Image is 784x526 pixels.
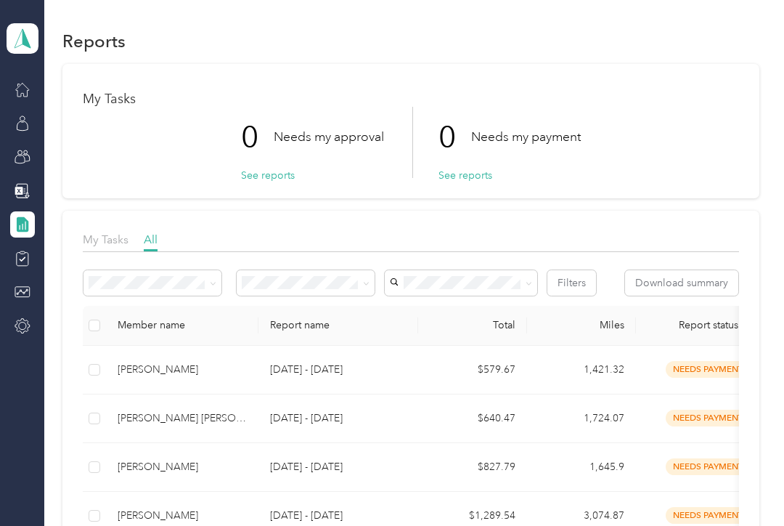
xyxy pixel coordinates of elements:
td: 1,645.9 [527,443,636,492]
span: needs payment [666,458,751,475]
span: needs payment [666,410,751,426]
button: Filters [547,270,596,296]
p: [DATE] - [DATE] [270,362,407,378]
td: 1,724.07 [527,394,636,443]
span: All [144,232,158,246]
button: See reports [438,168,492,183]
td: 1,421.32 [527,346,636,394]
p: 0 [438,107,471,168]
span: needs payment [666,507,751,524]
div: [PERSON_NAME] [118,508,247,524]
div: [PERSON_NAME] [118,459,247,475]
div: [PERSON_NAME] [PERSON_NAME] [118,410,247,426]
h1: My Tasks [83,92,739,107]
button: See reports [241,168,295,183]
div: Total [430,319,515,331]
span: needs payment [666,361,751,378]
p: 0 [241,107,274,168]
p: [DATE] - [DATE] [270,459,407,475]
th: Member name [106,306,258,346]
span: My Tasks [83,232,128,246]
th: Report name [258,306,418,346]
td: $640.47 [418,394,527,443]
span: Report status [648,319,769,331]
button: Download summary [625,270,738,296]
td: $579.67 [418,346,527,394]
h1: Reports [62,33,126,49]
div: [PERSON_NAME] [118,362,247,378]
iframe: Everlance-gr Chat Button Frame [703,445,784,526]
p: Needs my approval [274,128,384,146]
p: [DATE] - [DATE] [270,508,407,524]
p: [DATE] - [DATE] [270,410,407,426]
div: Miles [539,319,624,331]
td: $827.79 [418,443,527,492]
p: Needs my payment [471,128,581,146]
div: Member name [118,319,247,331]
